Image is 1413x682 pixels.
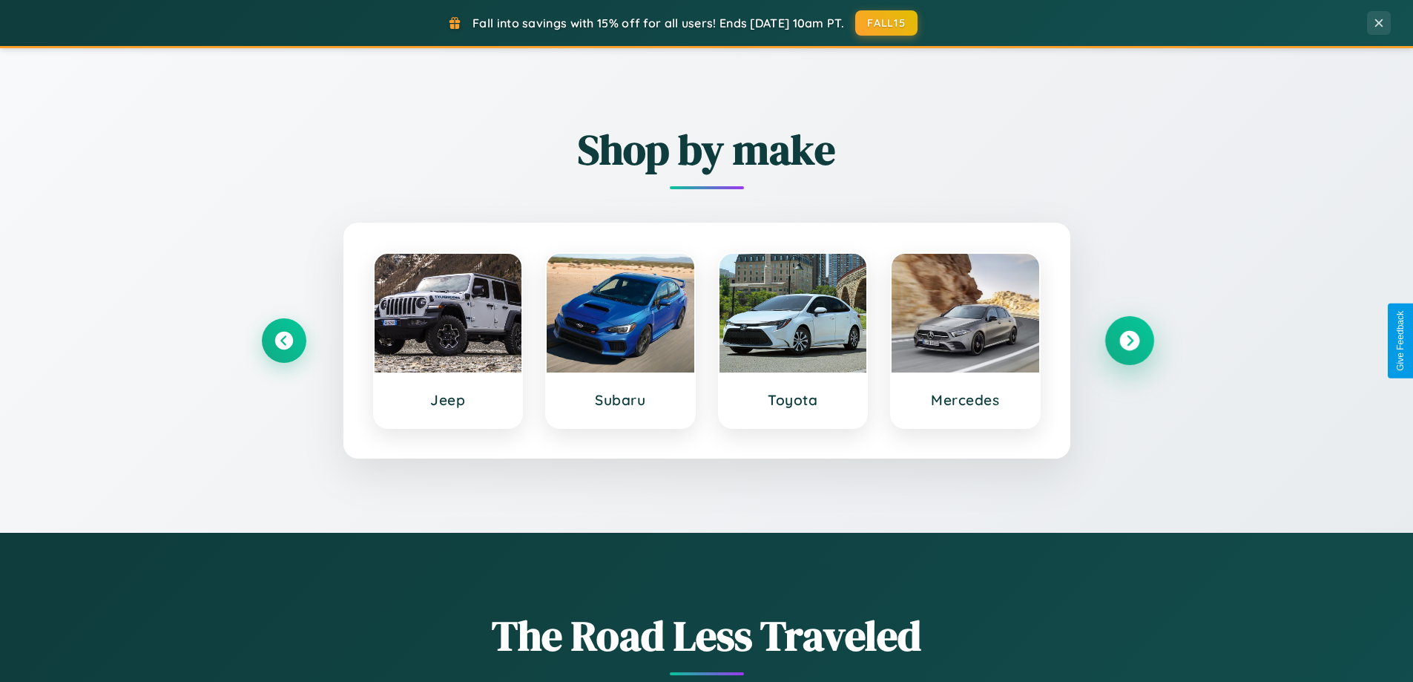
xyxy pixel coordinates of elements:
[472,16,844,30] span: Fall into savings with 15% off for all users! Ends [DATE] 10am PT.
[262,607,1152,664] h1: The Road Less Traveled
[1395,311,1406,371] div: Give Feedback
[734,391,852,409] h3: Toyota
[262,121,1152,178] h2: Shop by make
[561,391,679,409] h3: Subaru
[855,10,918,36] button: FALL15
[906,391,1024,409] h3: Mercedes
[389,391,507,409] h3: Jeep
